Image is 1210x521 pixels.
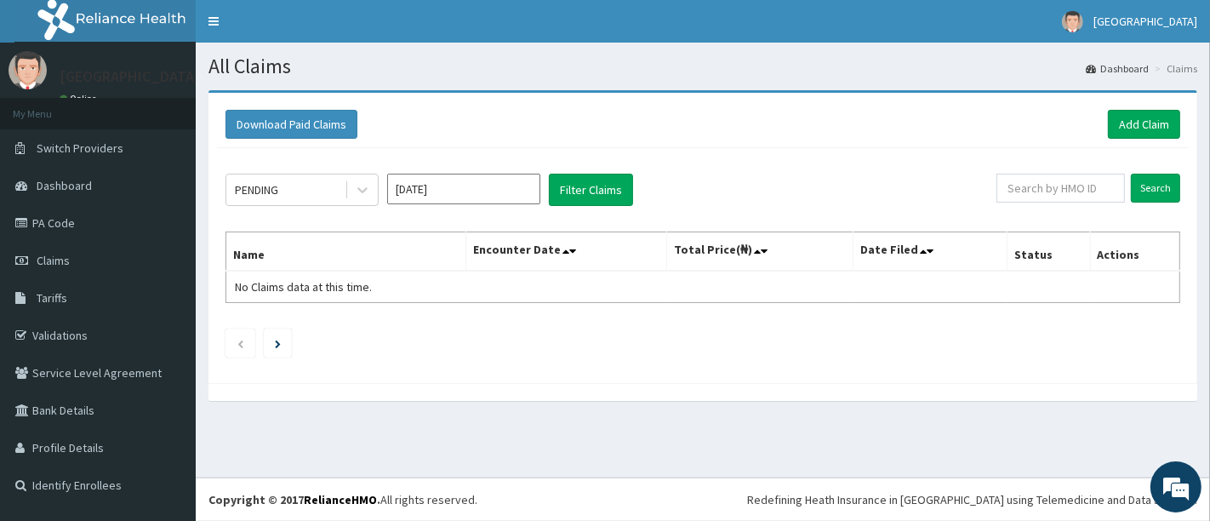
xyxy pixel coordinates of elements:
[275,335,281,351] a: Next page
[37,178,92,193] span: Dashboard
[60,93,100,105] a: Online
[208,492,380,507] strong: Copyright © 2017 .
[226,232,466,272] th: Name
[60,69,200,84] p: [GEOGRAPHIC_DATA]
[1108,110,1180,139] a: Add Claim
[667,232,853,272] th: Total Price(₦)
[237,335,244,351] a: Previous page
[235,279,372,295] span: No Claims data at this time.
[549,174,633,206] button: Filter Claims
[196,478,1210,521] footer: All rights reserved.
[1093,14,1197,29] span: [GEOGRAPHIC_DATA]
[1131,174,1180,203] input: Search
[747,491,1197,508] div: Redefining Heath Insurance in [GEOGRAPHIC_DATA] using Telemedicine and Data Science!
[466,232,667,272] th: Encounter Date
[1062,11,1083,32] img: User Image
[37,290,67,306] span: Tariffs
[235,181,278,198] div: PENDING
[37,253,70,268] span: Claims
[9,51,47,89] img: User Image
[387,174,540,204] input: Select Month and Year
[208,55,1197,77] h1: All Claims
[225,110,357,139] button: Download Paid Claims
[853,232,1007,272] th: Date Filed
[1090,232,1179,272] th: Actions
[1150,61,1197,76] li: Claims
[37,140,123,156] span: Switch Providers
[304,492,377,507] a: RelianceHMO
[996,174,1125,203] input: Search by HMO ID
[1007,232,1091,272] th: Status
[1086,61,1149,76] a: Dashboard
